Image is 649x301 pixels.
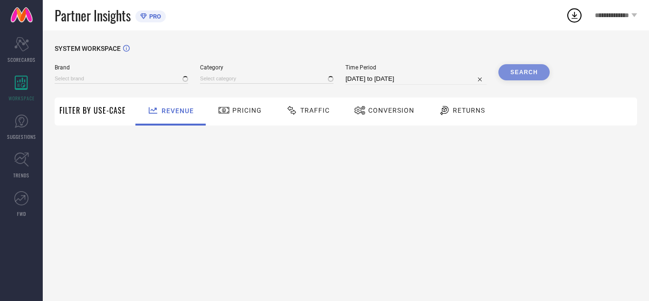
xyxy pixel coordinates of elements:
span: Partner Insights [55,6,131,25]
span: PRO [147,13,161,20]
span: SUGGESTIONS [7,133,36,140]
span: Category [200,64,334,71]
span: TRENDS [13,172,29,179]
span: Pricing [232,107,262,114]
span: Time Period [345,64,487,71]
input: Select time period [345,73,487,85]
span: FWD [17,210,26,217]
input: Select brand [55,74,188,84]
span: SYSTEM WORKSPACE [55,45,121,52]
span: Filter By Use-Case [59,105,126,116]
div: Open download list [566,7,583,24]
span: Conversion [368,107,414,114]
span: Returns [453,107,485,114]
input: Select category [200,74,334,84]
span: Brand [55,64,188,71]
span: WORKSPACE [9,95,35,102]
span: Revenue [162,107,194,115]
span: SCORECARDS [8,56,36,63]
span: Traffic [300,107,330,114]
